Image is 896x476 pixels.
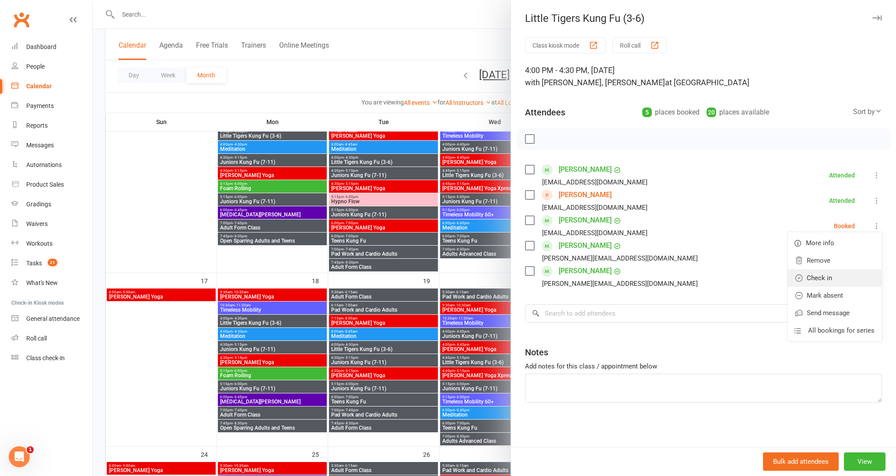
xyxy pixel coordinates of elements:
a: Waivers [11,214,92,234]
div: [EMAIL_ADDRESS][DOMAIN_NAME] [542,177,647,188]
a: All bookings for series [787,322,882,339]
div: Attended [829,172,855,178]
a: Clubworx [10,9,32,31]
div: 5 [642,108,652,117]
span: with [PERSON_NAME], [PERSON_NAME] [525,78,665,87]
div: Roll call [26,335,47,342]
div: 4:00 PM - 4:30 PM, [DATE] [525,64,882,89]
div: Notes [525,346,548,358]
div: 20 [707,108,716,117]
div: [EMAIL_ADDRESS][DOMAIN_NAME] [542,227,647,239]
div: [PERSON_NAME][EMAIL_ADDRESS][DOMAIN_NAME] [542,278,698,289]
input: Search to add attendees [525,304,882,323]
div: Dashboard [26,43,56,50]
a: Messages [11,136,92,155]
div: [PERSON_NAME][EMAIL_ADDRESS][DOMAIN_NAME] [542,253,698,264]
a: [PERSON_NAME] [559,239,612,253]
a: Tasks 21 [11,254,92,273]
a: [PERSON_NAME] [559,213,612,227]
div: Reports [26,122,48,129]
a: [PERSON_NAME] [559,264,612,278]
a: Reports [11,116,92,136]
a: Remove [787,252,882,269]
a: Check in [787,269,882,287]
div: Waivers [26,220,48,227]
span: All bookings for series [808,325,875,336]
a: What's New [11,273,92,293]
div: What's New [26,279,58,286]
div: [EMAIL_ADDRESS][DOMAIN_NAME] [542,202,647,213]
a: People [11,57,92,76]
div: Gradings [26,201,51,208]
div: General attendance [26,315,80,322]
a: Roll call [11,329,92,348]
iframe: Intercom live chat [9,446,30,467]
a: Send message [787,304,882,322]
button: Bulk add attendees [763,452,839,471]
div: Payments [26,102,54,109]
div: Calendar [26,83,52,90]
a: General attendance kiosk mode [11,309,92,329]
div: places booked [642,106,700,118]
div: places available [707,106,769,118]
div: Workouts [26,240,52,247]
a: Gradings [11,195,92,214]
a: Workouts [11,234,92,254]
div: People [26,63,45,70]
div: Class check-in [26,354,65,361]
button: Class kiosk mode [525,37,605,53]
a: Product Sales [11,175,92,195]
span: 21 [48,259,57,266]
a: Class kiosk mode [11,348,92,368]
span: 1 [27,446,34,453]
div: Product Sales [26,181,64,188]
a: More info [787,234,882,252]
a: Payments [11,96,92,116]
a: [PERSON_NAME] [559,188,612,202]
div: Attended [829,198,855,204]
a: Dashboard [11,37,92,57]
a: Mark absent [787,287,882,304]
button: View [844,452,885,471]
span: More info [806,238,834,248]
div: Booked [834,223,855,229]
a: [PERSON_NAME] [559,163,612,177]
span: at [GEOGRAPHIC_DATA] [665,78,749,87]
div: Tasks [26,260,42,267]
div: Add notes for this class / appointment below [525,361,882,372]
div: Little Tigers Kung Fu (3-6) [511,12,896,24]
button: Roll call [612,37,667,53]
div: Sort by [853,106,882,118]
div: Attendees [525,106,565,118]
a: Calendar [11,76,92,96]
div: Automations [26,161,62,168]
a: Automations [11,155,92,175]
div: Messages [26,142,54,149]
